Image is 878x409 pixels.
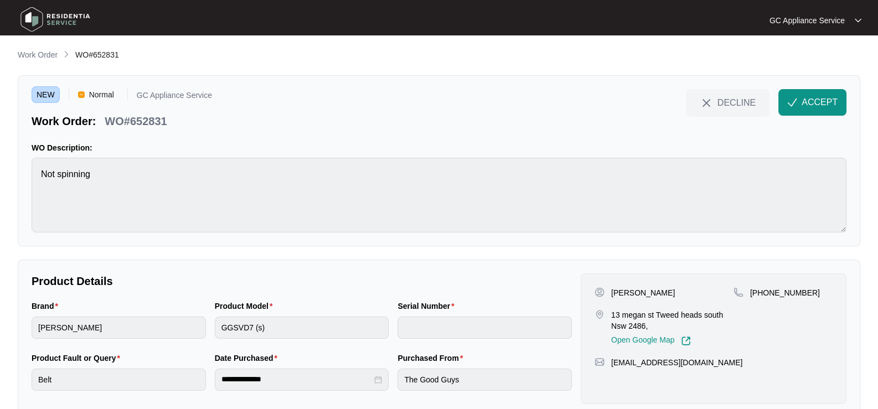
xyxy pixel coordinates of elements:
[137,91,212,103] p: GC Appliance Service
[32,142,846,153] p: WO Description:
[32,273,572,289] p: Product Details
[221,374,373,385] input: Date Purchased
[611,336,691,346] a: Open Google Map
[32,301,63,312] label: Brand
[397,353,467,364] label: Purchased From
[215,353,282,364] label: Date Purchased
[611,357,742,368] p: [EMAIL_ADDRESS][DOMAIN_NAME]
[18,49,58,60] p: Work Order
[32,86,60,103] span: NEW
[700,96,713,110] img: close-Icon
[215,317,389,339] input: Product Model
[62,50,71,59] img: chevron-right
[769,15,845,26] p: GC Appliance Service
[750,287,820,298] p: [PHONE_NUMBER]
[215,301,277,312] label: Product Model
[32,158,846,232] textarea: Not spinning
[397,317,572,339] input: Serial Number
[32,353,125,364] label: Product Fault or Query
[16,49,60,61] a: Work Order
[681,336,691,346] img: Link-External
[595,309,605,319] img: map-pin
[686,89,769,116] button: close-IconDECLINE
[32,369,206,391] input: Product Fault or Query
[595,357,605,367] img: map-pin
[397,369,572,391] input: Purchased From
[611,287,675,298] p: [PERSON_NAME]
[78,91,85,98] img: Vercel Logo
[397,301,458,312] label: Serial Number
[17,3,94,36] img: residentia service logo
[32,113,96,129] p: Work Order:
[778,89,846,116] button: check-IconACCEPT
[75,50,119,59] span: WO#652831
[802,96,838,109] span: ACCEPT
[105,113,167,129] p: WO#652831
[85,86,118,103] span: Normal
[717,96,756,108] span: DECLINE
[855,18,861,23] img: dropdown arrow
[595,287,605,297] img: user-pin
[787,97,797,107] img: check-Icon
[32,317,206,339] input: Brand
[611,309,734,332] p: 13 megan st Tweed heads south Nsw 2486,
[734,287,743,297] img: map-pin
